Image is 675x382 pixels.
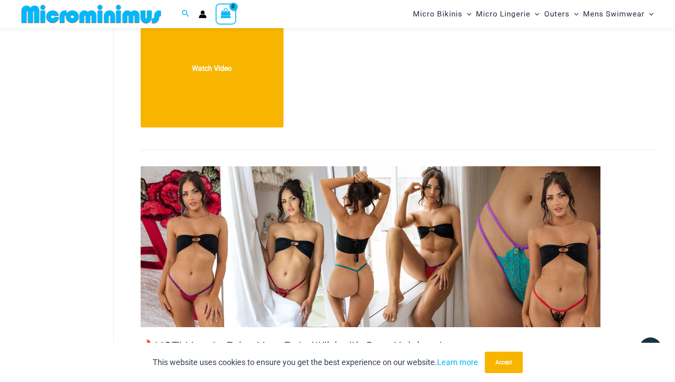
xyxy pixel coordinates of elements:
a: Account icon link [199,10,207,18]
a: 🔥HOT! How to Drive Your Date Wild with Sexy Knickers! [141,339,442,353]
span: Menu Toggle [462,3,471,25]
a: Search icon link [182,8,190,20]
span: Menu Toggle [530,3,539,25]
a: Mens SwimwearMenu ToggleMenu Toggle [581,3,656,25]
span: Menu Toggle [570,3,579,25]
span: Micro Lingerie [476,3,530,25]
a: Watch Video [141,10,283,127]
a: OutersMenu ToggleMenu Toggle [542,3,581,25]
p: This website uses cookies to ensure you get the best experience on our website. [153,356,478,369]
button: Accept [485,352,523,373]
nav: Site Navigation [409,1,657,27]
a: Learn more [437,357,478,367]
img: MM SHOP LOGO FLAT [18,4,165,24]
a: View Shopping Cart, empty [216,4,236,24]
a: Micro BikinisMenu ToggleMenu Toggle [411,3,474,25]
a: Micro LingerieMenu ToggleMenu Toggle [474,3,542,25]
span: Menu Toggle [645,3,654,25]
span: Outers [544,3,570,25]
span: Micro Bikinis [413,3,462,25]
img: Tamika Wilson in sexy knickers [141,166,600,327]
span: Mens Swimwear [583,3,645,25]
